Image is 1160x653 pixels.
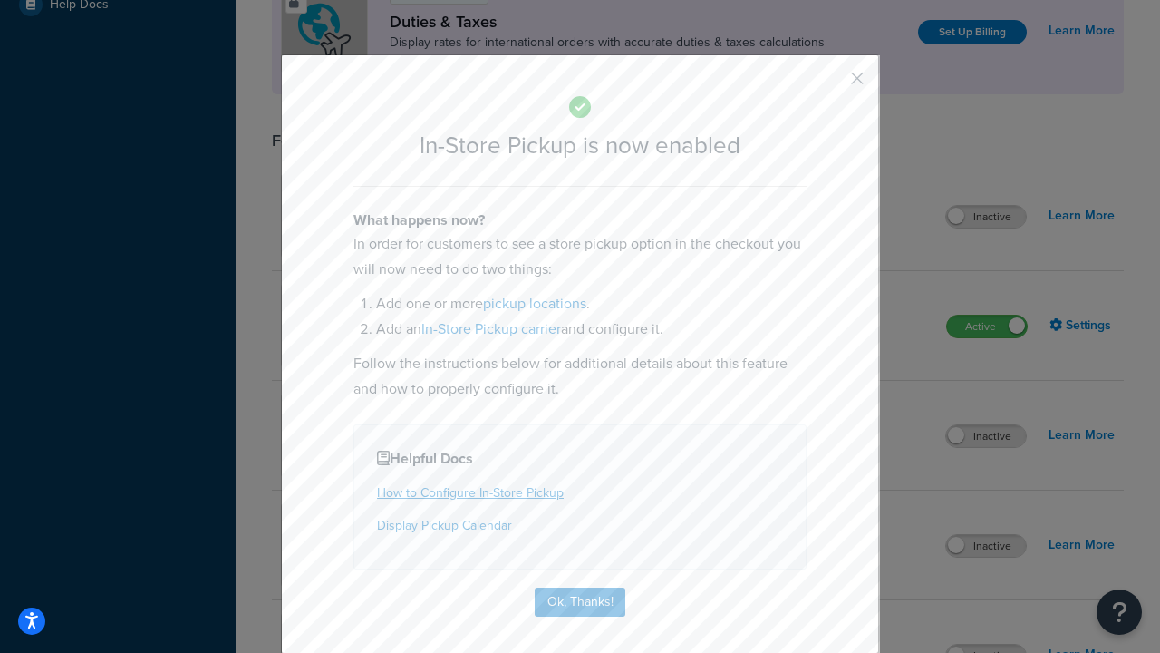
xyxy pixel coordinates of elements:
h4: Helpful Docs [377,448,783,470]
a: How to Configure In-Store Pickup [377,483,564,502]
button: Ok, Thanks! [535,588,625,617]
p: Follow the instructions below for additional details about this feature and how to properly confi... [353,351,807,402]
a: pickup locations [483,293,586,314]
h4: What happens now? [353,210,807,231]
li: Add an and configure it. [376,317,807,342]
a: Display Pickup Calendar [377,516,512,535]
p: In order for customers to see a store pickup option in the checkout you will now need to do two t... [353,231,807,282]
li: Add one or more . [376,291,807,317]
h2: In-Store Pickup is now enabled [353,132,807,159]
a: In-Store Pickup carrier [421,318,561,339]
